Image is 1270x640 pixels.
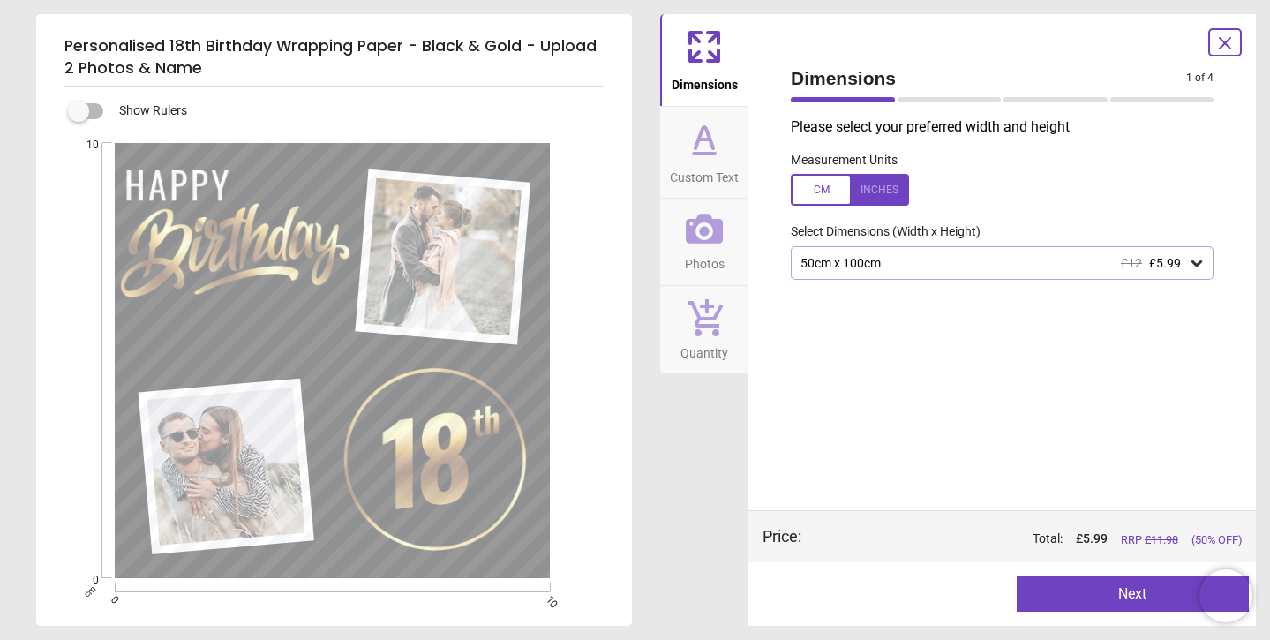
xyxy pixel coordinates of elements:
span: £12 [1121,256,1142,270]
button: Quantity [660,286,748,374]
span: £ 11.98 [1145,533,1178,546]
span: £ [1076,531,1108,548]
span: Quantity [680,336,728,363]
div: Price : [763,525,801,547]
span: Dimensions [791,65,1186,91]
span: Photos [685,247,725,274]
span: £5.99 [1149,256,1181,270]
h5: Personalised 18th Birthday Wrapping Paper - Black & Gold - Upload 2 Photos & Name [64,28,604,87]
span: Dimensions [672,68,738,94]
span: RRP [1121,532,1178,548]
div: 50cm x 100cm [799,256,1188,271]
label: Select Dimensions (Width x Height) [777,223,981,241]
label: Measurement Units [791,152,898,169]
span: 10 [65,138,99,153]
iframe: Brevo live chat [1199,569,1252,622]
button: Dimensions [660,14,748,106]
span: 5.99 [1083,531,1108,546]
span: 1 of 4 [1186,71,1214,86]
span: (50% OFF) [1191,532,1242,548]
button: Custom Text [660,107,748,199]
p: Please select your preferred width and height [791,117,1228,137]
span: Custom Text [670,161,739,187]
div: Total: [828,531,1242,548]
button: Photos [660,199,748,285]
button: Next [1017,576,1250,612]
div: Show Rulers [79,101,632,122]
